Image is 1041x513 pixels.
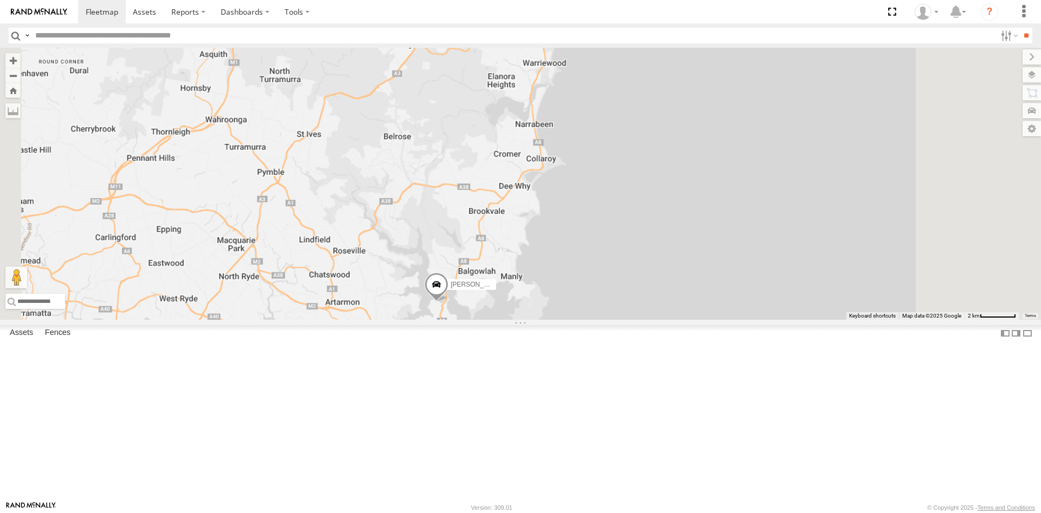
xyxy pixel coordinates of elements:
label: Dock Summary Table to the Right [1011,325,1021,341]
label: Search Filter Options [997,28,1020,43]
a: Terms (opens in new tab) [1025,314,1036,318]
label: Map Settings [1023,121,1041,136]
label: Measure [5,103,21,118]
label: Hide Summary Table [1022,325,1033,341]
img: rand-logo.svg [11,8,67,16]
div: Version: 309.01 [471,504,512,511]
label: Fences [40,326,76,341]
a: Terms and Conditions [978,504,1035,511]
div: © Copyright 2025 - [927,504,1035,511]
button: Zoom out [5,68,21,83]
button: Drag Pegman onto the map to open Street View [5,267,27,288]
button: Keyboard shortcuts [849,312,896,320]
div: Daniel Hayman [911,4,942,20]
i: ? [981,3,998,21]
label: Dock Summary Table to the Left [1000,325,1011,341]
button: Zoom Home [5,83,21,98]
label: Search Query [23,28,31,43]
label: Assets [4,326,38,341]
span: 2 km [968,313,980,319]
button: Map scale: 2 km per 63 pixels [965,312,1019,320]
span: Map data ©2025 Google [902,313,961,319]
button: Zoom in [5,53,21,68]
a: Visit our Website [6,502,56,513]
span: [PERSON_NAME] - EJV 51C [451,280,536,288]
